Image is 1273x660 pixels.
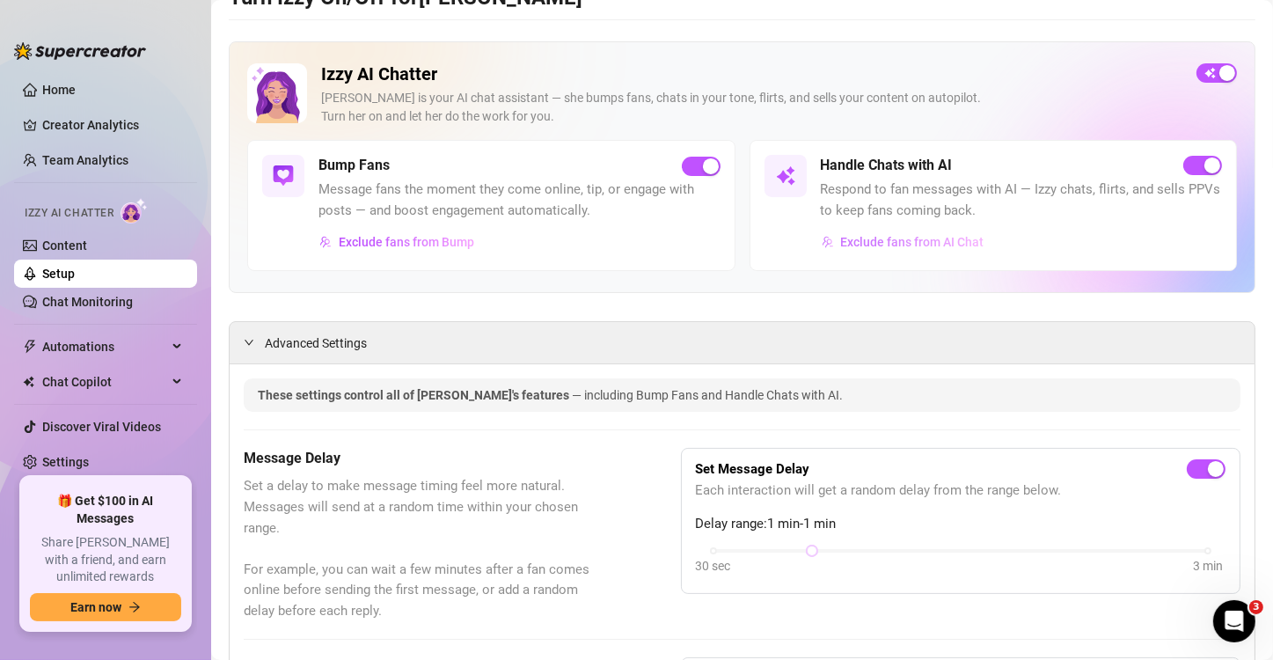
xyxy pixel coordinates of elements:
[128,601,141,613] span: arrow-right
[42,238,87,253] a: Content
[321,89,1182,126] div: [PERSON_NAME] is your AI chat assistant — she bumps fans, chats in your tone, flirts, and sells y...
[30,493,181,527] span: 🎁 Get $100 in AI Messages
[1193,556,1223,576] div: 3 min
[696,461,810,477] strong: Set Message Delay
[14,101,260,140] div: Hey, What brings you here [DATE]?[PERSON_NAME] • AI Agent• Just now
[50,10,78,38] img: Profile image for Giselle
[28,143,230,154] div: [PERSON_NAME] • AI Agent • Just now
[309,7,340,39] div: Close
[696,480,1225,502] span: Each interaction will get a random delay from the range below.
[339,235,474,249] span: Exclude fans from Bump
[265,334,367,353] span: Advanced Settings
[25,205,113,222] span: Izzy AI Chatter
[319,236,332,248] img: svg%3e
[99,10,128,38] div: Profile image for Nir
[42,333,167,361] span: Automations
[30,593,181,621] button: Earn nowarrow-right
[247,63,307,123] img: Izzy AI Chatter
[318,180,721,221] span: Message fans the moment they come online, tip, or engage with posts — and boost engagement automa...
[75,10,103,38] img: Profile image for Ella
[696,556,731,576] div: 30 sec
[696,516,837,532] span: Delay range: 1 min - 1 min
[273,165,294,187] img: svg%3e
[244,448,593,469] h5: Message Delay
[275,7,309,40] button: Home
[14,42,146,60] img: logo-BBDzfeDw.svg
[244,337,254,348] span: expanded
[321,63,1182,85] h2: Izzy AI Chatter
[821,155,953,176] h5: Handle Chats with AI
[318,228,475,256] button: Exclude fans from Bump
[121,198,148,224] img: AI Chatter
[572,388,843,402] span: — including Bump Fans and Handle Chats with AI.
[822,236,834,248] img: svg%3e
[821,180,1223,221] span: Respond to fan messages with AI — Izzy chats, flirts, and sells PPVs to keep fans coming back.
[80,504,329,539] button: Desktop App and Browser Extention
[258,388,572,402] span: These settings control all of [PERSON_NAME]'s features
[42,420,161,434] a: Discover Viral Videos
[14,101,338,179] div: Ella says…
[42,83,76,97] a: Home
[42,368,167,396] span: Chat Copilot
[1213,600,1255,642] iframe: Intercom live chat
[42,111,183,139] a: Creator Analytics
[23,356,329,407] button: Izzy Credits, billing & subscription or Affiliate Program 💵
[76,312,211,348] button: Izzy AI Chatter 👩
[77,460,329,495] button: Get started with the Desktop app ⭐️
[30,534,181,586] span: Share [PERSON_NAME] with a friend, and earn unlimited rewards
[215,312,329,348] button: Report Bug 🐛
[775,165,796,187] img: svg%3e
[23,376,34,388] img: Chat Copilot
[11,7,45,40] button: go back
[244,333,265,352] div: expanded
[244,476,593,621] span: Set a delay to make message timing feel more natural. Messages will send at a random time within ...
[70,600,121,614] span: Earn now
[154,416,329,451] button: I need an explanation❓
[23,340,37,354] span: thunderbolt
[149,22,216,40] p: A few hours
[28,112,245,129] div: Hey, What brings you here [DATE]?
[42,455,89,469] a: Settings
[42,153,128,167] a: Team Analytics
[821,228,985,256] button: Exclude fans from AI Chat
[135,9,245,22] h1: 🌟 Supercreator
[42,295,133,309] a: Chat Monitoring
[841,235,984,249] span: Exclude fans from AI Chat
[318,155,390,176] h5: Bump Fans
[1249,600,1263,614] span: 3
[42,267,75,281] a: Setup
